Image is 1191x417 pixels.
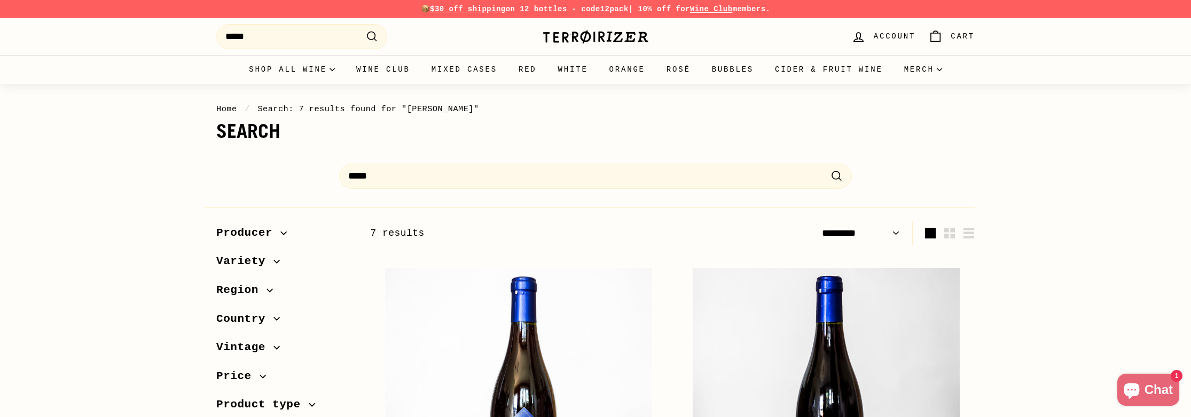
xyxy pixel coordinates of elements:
[346,55,421,84] a: Wine Club
[216,224,280,242] span: Producer
[600,5,629,13] strong: 12pack
[216,104,237,114] a: Home
[599,55,656,84] a: Orange
[216,3,975,15] p: 📦 on 12 bottles - code | 10% off for members.
[216,338,273,357] span: Vintage
[701,55,764,84] a: Bubbles
[1114,374,1182,408] inbox-online-store-chat: Shopify online store chat
[216,336,353,365] button: Vintage
[216,367,260,385] span: Price
[238,55,346,84] summary: Shop all wine
[242,104,253,114] span: /
[951,30,975,42] span: Cart
[216,365,353,393] button: Price
[216,310,273,328] span: Country
[216,250,353,279] button: Variety
[508,55,547,84] a: Red
[845,21,922,52] a: Account
[257,104,479,114] span: Search: 7 results found for "[PERSON_NAME]"
[195,55,996,84] div: Primary
[690,5,733,13] a: Wine Club
[370,226,672,241] div: 7 results
[216,279,353,307] button: Region
[874,30,915,42] span: Account
[216,281,267,299] span: Region
[894,55,953,84] summary: Merch
[216,396,309,414] span: Product type
[656,55,701,84] a: Rosé
[216,221,353,250] button: Producer
[421,55,508,84] a: Mixed Cases
[547,55,599,84] a: White
[922,21,981,52] a: Cart
[764,55,894,84] a: Cider & Fruit Wine
[216,252,273,271] span: Variety
[216,121,975,142] h1: Search
[216,103,975,115] nav: breadcrumbs
[216,307,353,336] button: Country
[430,5,506,13] span: $30 off shipping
